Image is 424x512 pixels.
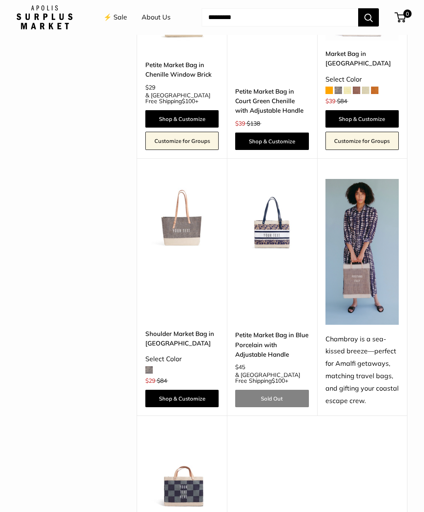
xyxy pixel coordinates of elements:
[145,179,219,252] a: description_Our first Chambray Shoulder Market Bagdescription_Adjustable soft leather handle
[403,10,412,18] span: 0
[157,377,167,384] span: $84
[358,8,379,27] button: Search
[325,132,399,150] a: Customize for Groups
[145,179,219,252] img: description_Our first Chambray Shoulder Market Bag
[325,110,399,128] a: Shop & Customize
[325,97,335,105] span: $39
[202,8,358,27] input: Search...
[235,372,308,384] span: & [GEOGRAPHIC_DATA] Free Shipping +
[325,73,399,86] div: Select Color
[337,97,347,105] span: $84
[145,84,155,91] span: $29
[145,110,219,128] a: Shop & Customize
[235,179,308,252] img: description_Make it yours with custom printed text.
[145,377,155,384] span: $29
[145,92,219,104] span: & [GEOGRAPHIC_DATA] Free Shipping +
[145,436,219,510] img: description_Limited Edition Navy Checker Collection
[325,179,399,325] img: Chambray is a sea-kissed breeze—perfect for Amalfi getaways, matching travel bags, and gifting yo...
[145,390,219,407] a: Shop & Customize
[235,330,308,359] a: Petite Market Bag in Blue Porcelain with Adjustable Handle
[272,377,285,384] span: $100
[235,363,245,371] span: $45
[142,11,171,24] a: About Us
[325,49,399,68] a: Market Bag in [GEOGRAPHIC_DATA]
[145,436,219,510] a: description_Limited Edition Navy Checker CollectionPetite Market Bag in Navy Checker
[235,179,308,252] a: description_Make it yours with custom printed text.description_Transform your everyday errands in...
[235,133,308,150] a: Shop & Customize
[247,120,260,127] span: $138
[325,333,399,407] div: Chambray is a sea-kissed breeze—perfect for Amalfi getaways, matching travel bags, and gifting yo...
[235,390,308,407] a: Sold Out
[395,12,406,22] a: 0
[17,5,72,29] img: Apolis: Surplus Market
[235,120,245,127] span: $39
[104,11,127,24] a: ⚡️ Sale
[182,97,195,105] span: $100
[145,132,219,150] a: Customize for Groups
[145,329,219,348] a: Shoulder Market Bag in [GEOGRAPHIC_DATA]
[145,353,219,365] div: Select Color
[235,87,308,116] a: Petite Market Bag in Court Green Chenille with Adjustable Handle
[145,60,219,80] a: Petite Market Bag in Chenille Window Brick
